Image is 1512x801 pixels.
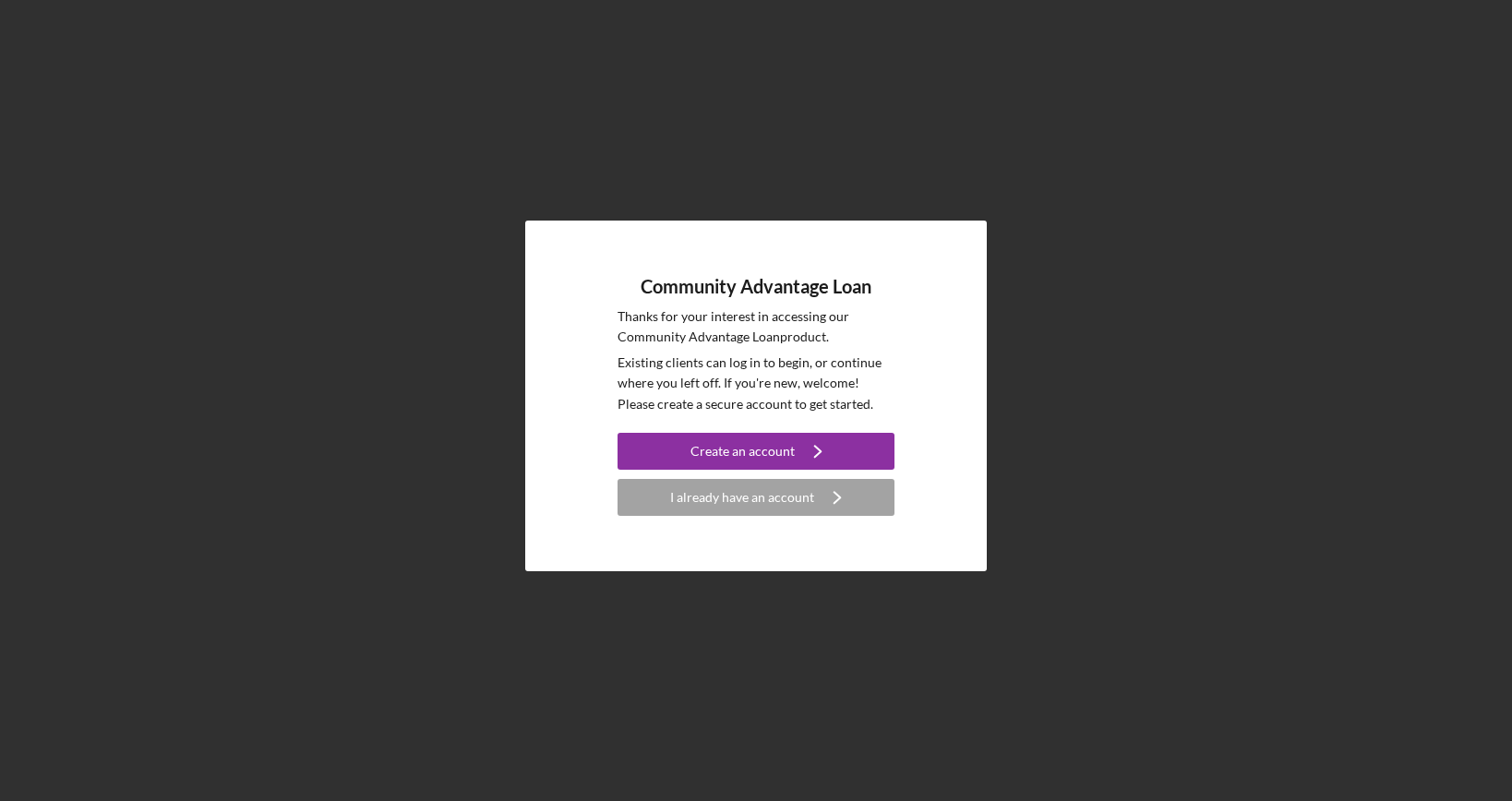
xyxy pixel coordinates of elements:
button: Create an account [618,433,894,470]
p: Existing clients can log in to begin, or continue where you left off. If you're new, welcome! Ple... [618,353,894,414]
h4: Community Advantage Loan [641,276,871,297]
div: Create an account [690,433,795,470]
p: Thanks for your interest in accessing our Community Advantage Loan product. [618,306,894,348]
button: I already have an account [618,479,894,516]
a: Create an account [618,433,894,474]
div: I already have an account [670,479,814,516]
